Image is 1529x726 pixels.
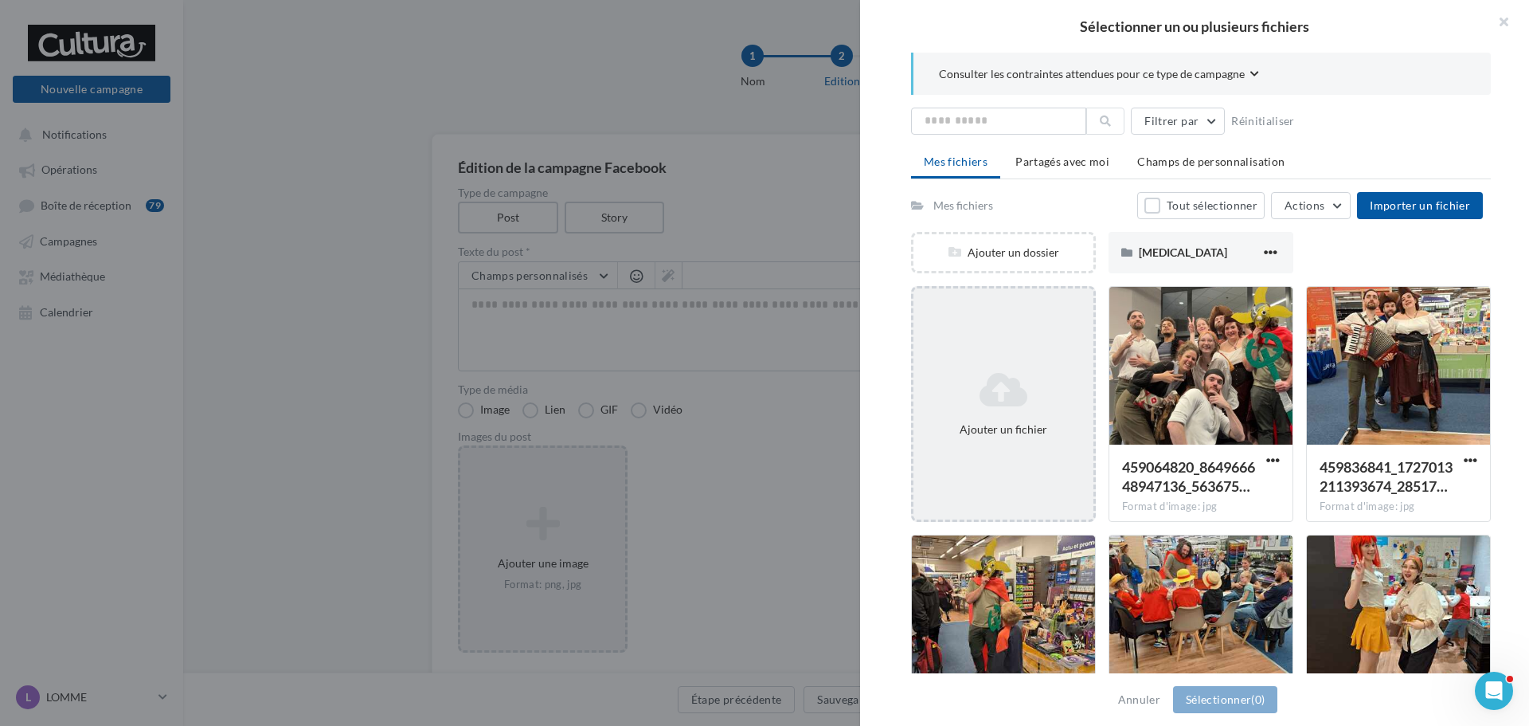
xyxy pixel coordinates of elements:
[1320,458,1453,495] span: 459836841_1727013211393674_2851712125324504608_n
[1320,500,1477,514] div: Format d'image: jpg
[1251,693,1265,706] span: (0)
[1139,245,1227,259] span: [MEDICAL_DATA]
[1122,458,1255,495] span: 459064820_864966648947136_5636754637172192109_n (1)
[1131,108,1225,135] button: Filtrer par
[886,19,1504,33] h2: Sélectionner un ou plusieurs fichiers
[933,198,993,214] div: Mes fichiers
[1285,198,1324,212] span: Actions
[1357,192,1483,219] button: Importer un fichier
[913,245,1093,261] div: Ajouter un dossier
[1122,500,1280,514] div: Format d'image: jpg
[1271,192,1351,219] button: Actions
[1137,155,1285,168] span: Champs de personnalisation
[1225,112,1301,131] button: Réinitialiser
[939,66,1245,82] span: Consulter les contraintes attendues pour ce type de campagne
[1475,672,1513,710] iframe: Intercom live chat
[939,65,1259,85] button: Consulter les contraintes attendues pour ce type de campagne
[1015,155,1109,168] span: Partagés avec moi
[924,155,987,168] span: Mes fichiers
[1112,690,1167,709] button: Annuler
[1173,686,1277,713] button: Sélectionner(0)
[1137,192,1265,219] button: Tout sélectionner
[920,422,1087,438] div: Ajouter un fichier
[1370,198,1470,212] span: Importer un fichier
